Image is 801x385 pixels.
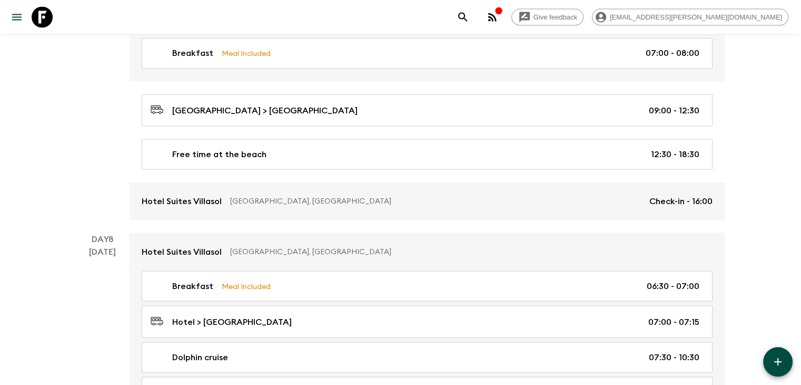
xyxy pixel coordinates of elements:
a: Dolphin cruise07:30 - 10:30 [142,342,713,372]
p: [GEOGRAPHIC_DATA] > [GEOGRAPHIC_DATA] [172,104,358,117]
p: Dolphin cruise [172,351,228,363]
a: Give feedback [511,8,584,25]
p: Hotel Suites Villasol [142,195,222,207]
p: 09:00 - 12:30 [649,104,699,117]
p: Hotel Suites Villasol [142,245,222,258]
p: Meal Included [222,280,271,292]
span: [EMAIL_ADDRESS][PERSON_NAME][DOMAIN_NAME] [604,13,788,21]
button: menu [6,6,27,27]
a: BreakfastMeal Included06:30 - 07:00 [142,271,713,301]
p: [GEOGRAPHIC_DATA], [GEOGRAPHIC_DATA] [230,196,641,206]
p: Day 8 [76,233,129,245]
p: Hotel > [GEOGRAPHIC_DATA] [172,315,292,328]
p: 06:30 - 07:00 [647,280,699,292]
p: Check-in - 16:00 [649,195,713,207]
a: BreakfastMeal Included07:00 - 08:00 [142,38,713,69]
a: Hotel > [GEOGRAPHIC_DATA]07:00 - 07:15 [142,305,713,338]
p: Free time at the beach [172,148,266,160]
div: [EMAIL_ADDRESS][PERSON_NAME][DOMAIN_NAME] [592,8,788,25]
p: 07:30 - 10:30 [649,351,699,363]
p: 07:00 - 08:00 [646,47,699,60]
a: Hotel Suites Villasol[GEOGRAPHIC_DATA], [GEOGRAPHIC_DATA]Check-in - 16:00 [129,182,725,220]
a: Free time at the beach12:30 - 18:30 [142,139,713,169]
a: Hotel Suites Villasol[GEOGRAPHIC_DATA], [GEOGRAPHIC_DATA] [129,233,725,271]
p: Breakfast [172,47,213,60]
button: search adventures [452,6,473,27]
a: [GEOGRAPHIC_DATA] > [GEOGRAPHIC_DATA]09:00 - 12:30 [142,94,713,126]
p: [GEOGRAPHIC_DATA], [GEOGRAPHIC_DATA] [230,246,704,257]
p: Breakfast [172,280,213,292]
div: [DATE] [89,13,116,220]
span: Give feedback [528,13,583,21]
p: 12:30 - 18:30 [651,148,699,160]
p: Meal Included [222,47,271,59]
p: 07:00 - 07:15 [648,315,699,328]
